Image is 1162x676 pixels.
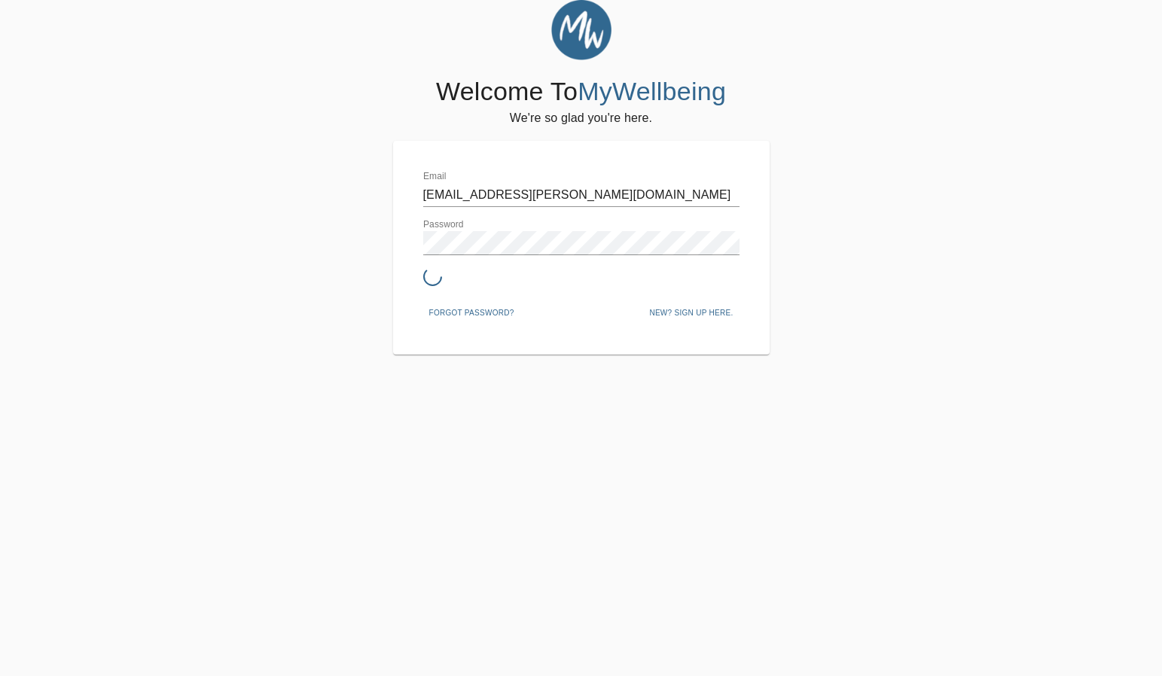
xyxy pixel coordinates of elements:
[429,306,514,320] span: Forgot password?
[423,302,520,324] button: Forgot password?
[578,77,726,105] span: MyWellbeing
[510,108,652,129] h6: We're so glad you're here.
[643,302,739,324] button: New? Sign up here.
[436,76,726,108] h4: Welcome To
[423,221,464,230] label: Password
[649,306,733,320] span: New? Sign up here.
[423,172,447,181] label: Email
[423,306,520,318] a: Forgot password?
